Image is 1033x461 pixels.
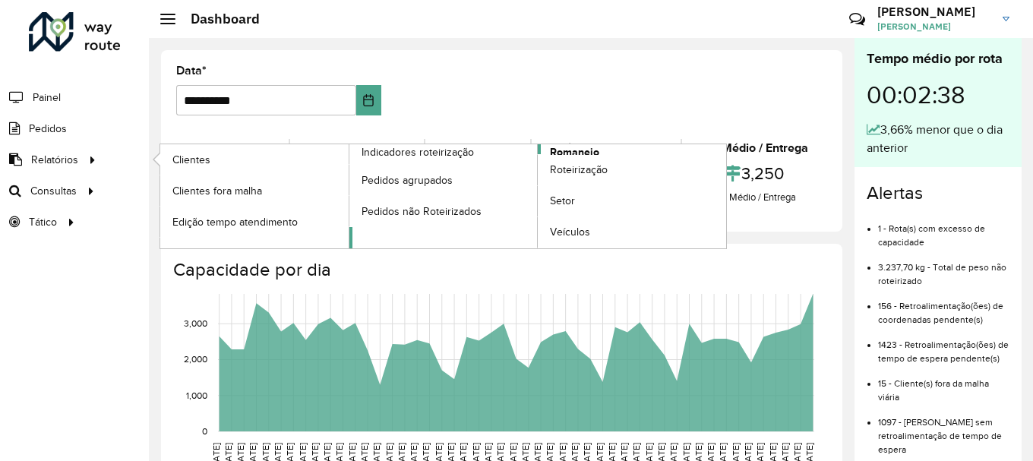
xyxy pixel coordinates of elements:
[550,144,599,160] span: Romaneio
[877,20,991,33] span: [PERSON_NAME]
[29,121,67,137] span: Pedidos
[867,69,1009,121] div: 00:02:38
[180,139,285,157] div: Total de rotas
[867,182,1009,204] h4: Alertas
[538,217,726,248] a: Veículos
[184,355,207,365] text: 2,000
[841,3,873,36] a: Contato Rápido
[172,152,210,168] span: Clientes
[30,183,77,199] span: Consultas
[878,365,1009,404] li: 15 - Cliente(s) fora da malha viária
[160,207,349,237] a: Edição tempo atendimento
[867,121,1009,157] div: 3,66% menor que o dia anterior
[362,144,474,160] span: Indicadores roteirização
[362,172,453,188] span: Pedidos agrupados
[160,144,349,175] a: Clientes
[202,426,207,436] text: 0
[535,139,676,157] div: Média Capacidade
[176,62,207,80] label: Data
[550,162,608,178] span: Roteirização
[349,165,538,195] a: Pedidos agrupados
[538,155,726,185] a: Roteirização
[686,157,823,190] div: 3,250
[160,175,349,206] a: Clientes fora malha
[29,214,57,230] span: Tático
[538,186,726,216] a: Setor
[349,144,727,248] a: Romaneio
[550,224,590,240] span: Veículos
[550,193,575,209] span: Setor
[429,139,526,157] div: Recargas
[349,196,538,226] a: Pedidos não Roteirizados
[172,183,262,199] span: Clientes fora malha
[31,152,78,168] span: Relatórios
[160,144,538,248] a: Indicadores roteirização
[356,85,381,115] button: Choose Date
[173,259,827,281] h4: Capacidade por dia
[878,288,1009,327] li: 156 - Retroalimentação(ões) de coordenadas pendente(s)
[878,249,1009,288] li: 3.237,70 kg - Total de peso não roteirizado
[33,90,61,106] span: Painel
[294,139,419,157] div: Total de entregas
[184,318,207,328] text: 3,000
[867,49,1009,69] div: Tempo médio por rota
[172,214,298,230] span: Edição tempo atendimento
[877,5,991,19] h3: [PERSON_NAME]
[878,327,1009,365] li: 1423 - Retroalimentação(ões) de tempo de espera pendente(s)
[686,139,823,157] div: Km Médio / Entrega
[186,390,207,400] text: 1,000
[362,204,482,219] span: Pedidos não Roteirizados
[175,11,260,27] h2: Dashboard
[878,210,1009,249] li: 1 - Rota(s) com excesso de capacidade
[686,190,823,205] div: Km Médio / Entrega
[878,404,1009,456] li: 1097 - [PERSON_NAME] sem retroalimentação de tempo de espera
